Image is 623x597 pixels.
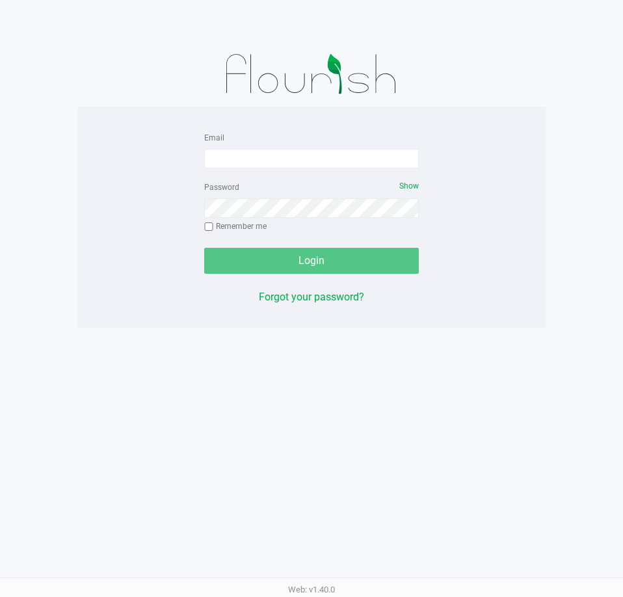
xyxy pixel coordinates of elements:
[204,220,267,232] label: Remember me
[288,585,335,594] span: Web: v1.40.0
[399,181,419,191] span: Show
[204,132,224,144] label: Email
[204,181,239,193] label: Password
[204,222,213,232] input: Remember me
[259,289,364,305] button: Forgot your password?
